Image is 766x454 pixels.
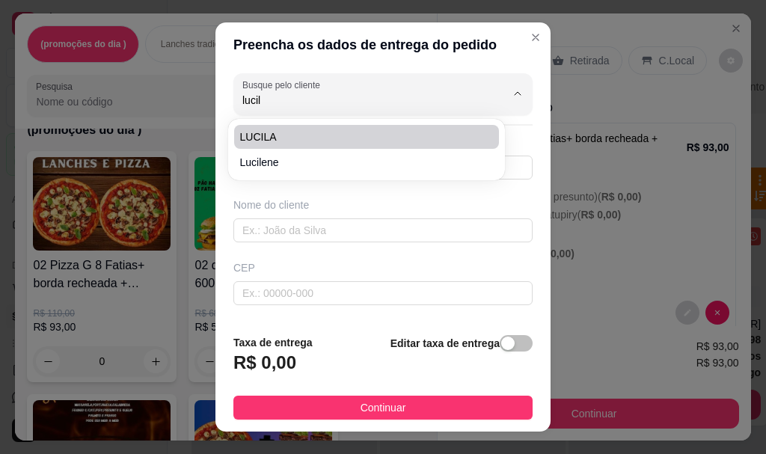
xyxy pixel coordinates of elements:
[390,337,500,349] strong: Editar taxa de entrega
[240,129,478,144] span: LUCILA
[233,260,533,275] div: CEP
[524,25,548,49] button: Close
[215,22,551,67] header: Preencha os dados de entrega do pedido
[242,93,482,108] input: Busque pelo cliente
[233,281,533,305] input: Ex.: 00000-000
[242,79,325,91] label: Busque pelo cliente
[234,125,499,174] ul: Suggestions
[506,82,530,105] button: Show suggestions
[231,122,502,177] div: Suggestions
[361,399,406,416] span: Continuar
[240,155,478,170] span: lucilene
[233,218,533,242] input: Ex.: João da Silva
[233,197,533,212] div: Nome do cliente
[233,351,296,375] h3: R$ 0,00
[233,337,313,349] strong: Taxa de entrega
